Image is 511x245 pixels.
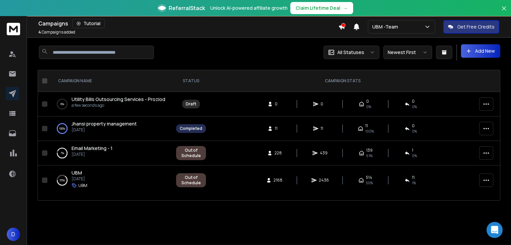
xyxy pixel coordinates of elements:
[38,30,75,35] p: Campaigns added
[60,101,64,107] p: 0 %
[50,165,172,195] td: 35%UBM[DATE]UBM
[461,44,500,58] button: Add New
[275,101,282,107] span: 0
[169,4,205,12] span: ReferralStack
[486,222,503,238] div: Open Intercom Messenger
[365,129,374,134] span: 100 %
[7,228,20,241] button: D
[412,104,417,109] span: 0%
[412,99,415,104] span: 0
[412,129,417,134] span: 0 %
[210,5,288,11] p: Unlock AI-powered affiliate growth
[412,153,417,158] span: 0 %
[319,178,329,183] span: 2436
[72,103,165,108] p: a few seconds ago
[321,101,327,107] span: 0
[59,177,65,184] p: 35 %
[366,175,372,180] span: 514
[72,96,165,103] a: Utility Bills Outsourcing Services - Proziod
[273,178,283,183] span: 2168
[38,29,41,35] span: 4
[274,150,282,156] span: 228
[60,150,64,156] p: 7 %
[343,5,348,11] span: →
[78,183,87,188] p: UBM
[275,126,282,131] span: 11
[172,70,210,92] th: STATUS
[38,19,338,28] div: Campaigns
[180,175,202,186] div: Out of Schedule
[186,101,196,107] div: Draft
[500,4,508,20] button: Close banner
[50,116,172,141] td: 100%Jhansi property management[DATE]
[366,180,373,186] span: 50 %
[372,23,401,30] p: UBM -Team
[72,152,113,157] p: [DATE]
[366,153,373,158] span: 61 %
[383,46,432,59] button: Newest First
[72,19,105,28] button: Tutorial
[72,127,137,133] p: [DATE]
[365,123,368,129] span: 11
[210,70,475,92] th: CAMPAIGN STATS
[337,49,364,56] p: All Statuses
[412,148,413,153] span: 1
[320,150,328,156] span: 439
[72,120,137,127] a: Jhansi property management
[72,169,82,176] a: UBM
[366,148,373,153] span: 139
[366,99,369,104] span: 0
[59,125,65,132] p: 100 %
[412,175,415,180] span: 11
[290,2,353,14] button: Claim Lifetime Deal→
[412,123,415,129] span: 0
[366,104,371,109] span: 0%
[180,148,202,158] div: Out of Schedule
[412,180,416,186] span: 1 %
[50,141,172,165] td: 7%Email Marketing - 1[DATE]
[457,23,495,30] p: Get Free Credits
[443,20,499,34] button: Get Free Credits
[50,92,172,116] td: 0%Utility Bills Outsourcing Services - Prozioda few seconds ago
[72,176,87,182] p: [DATE]
[321,126,327,131] span: 11
[50,70,172,92] th: CAMPAIGN NAME
[72,145,113,152] a: Email Marketing - 1
[180,126,202,131] div: Completed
